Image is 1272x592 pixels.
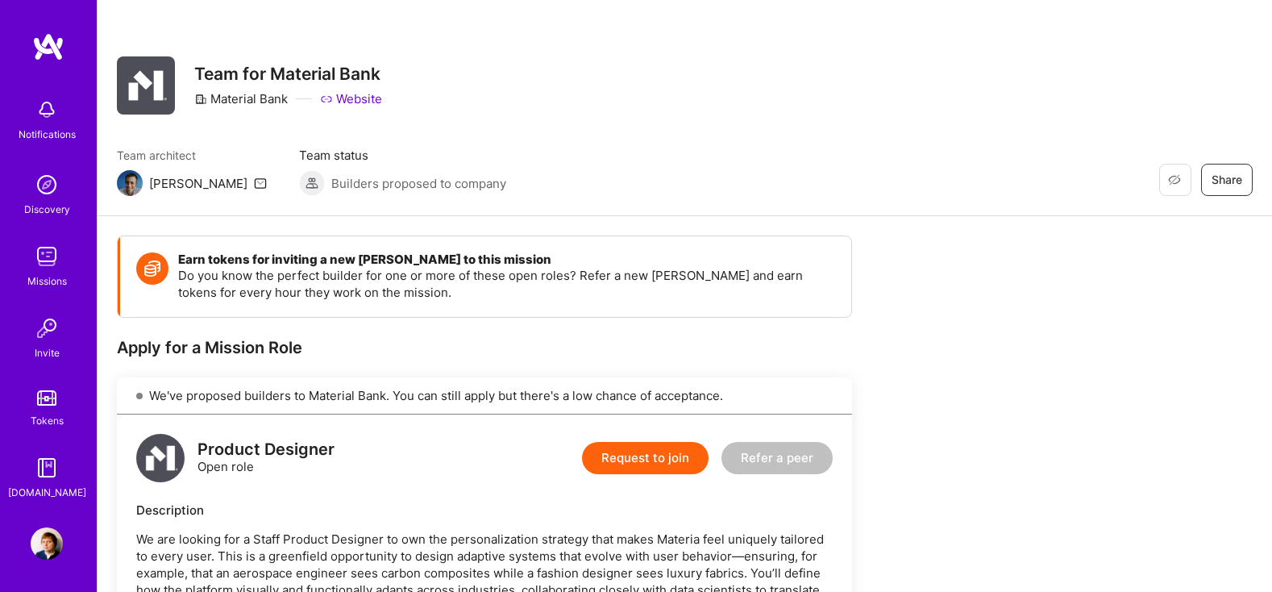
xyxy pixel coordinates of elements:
i: icon Mail [254,177,267,190]
button: Share [1201,164,1253,196]
img: Invite [31,312,63,344]
div: Description [136,502,833,519]
img: tokens [37,390,56,406]
i: icon EyeClosed [1168,173,1181,186]
div: [DOMAIN_NAME] [8,484,86,501]
img: logo [32,32,64,61]
img: guide book [31,452,63,484]
span: Share [1212,172,1242,188]
div: We've proposed builders to Material Bank. You can still apply but there's a low chance of accepta... [117,377,852,415]
div: Missions [27,273,67,290]
div: Material Bank [194,90,288,107]
span: Team architect [117,147,267,164]
span: Team status [299,147,506,164]
div: Tokens [31,412,64,429]
p: Do you know the perfect builder for one or more of these open roles? Refer a new [PERSON_NAME] an... [178,267,835,301]
div: Discovery [24,201,70,218]
div: Apply for a Mission Role [117,337,852,358]
img: Token icon [136,252,168,285]
img: teamwork [31,240,63,273]
div: Invite [35,344,60,361]
img: logo [136,434,185,482]
img: bell [31,94,63,126]
img: Builders proposed to company [299,170,325,196]
button: Refer a peer [721,442,833,474]
img: Team Architect [117,170,143,196]
div: Notifications [19,126,76,143]
a: Website [320,90,382,107]
div: Product Designer [197,441,335,458]
h4: Earn tokens for inviting a new [PERSON_NAME] to this mission [178,252,835,267]
span: Builders proposed to company [331,175,506,192]
img: discovery [31,169,63,201]
div: Open role [197,441,335,475]
img: Company Logo [117,56,175,115]
img: User Avatar [31,527,63,560]
div: [PERSON_NAME] [149,175,247,192]
i: icon CompanyGray [194,93,207,106]
a: User Avatar [27,527,67,560]
button: Request to join [582,442,709,474]
h3: Team for Material Bank [194,64,382,84]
